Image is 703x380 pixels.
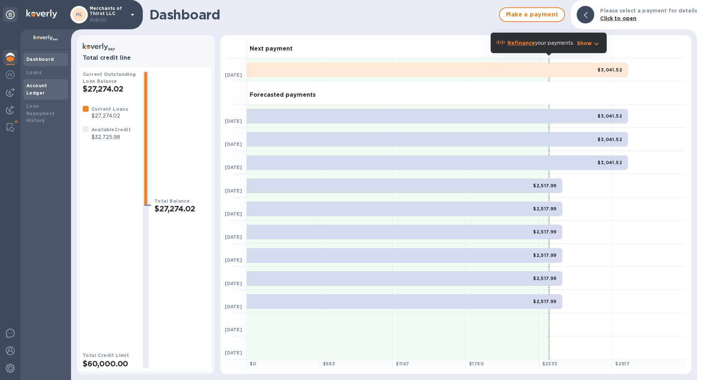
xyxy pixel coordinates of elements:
b: [DATE] [225,141,242,147]
b: $ 0 [250,361,256,366]
b: [DATE] [225,257,242,263]
h2: $60,000.00 [83,359,137,368]
b: [DATE] [225,234,242,240]
b: Current Outstanding Loan Balance [83,71,136,84]
button: Show [577,40,601,47]
b: [DATE] [225,72,242,78]
b: Current Loans [92,106,128,112]
b: $3,041.52 [598,67,622,73]
h3: Total credit line [83,55,209,62]
h3: Forecasted payments [250,92,316,99]
div: Unpin categories [3,7,18,22]
b: [DATE] [225,304,242,309]
b: Click to open [600,15,636,21]
b: Loan Repayment History [26,103,55,123]
b: Total Balance [155,198,190,204]
b: Refinance [507,40,535,46]
p: Admin [90,16,126,24]
h1: Dashboard [149,7,495,22]
b: $ 1167 [396,361,409,366]
b: Dashboard [26,56,54,62]
b: $3,041.52 [598,137,622,142]
span: Make a payment [506,10,558,19]
img: Logo [26,10,57,18]
h3: Next payment [250,45,293,52]
b: $3,041.52 [598,113,622,119]
b: $ 2917 [615,361,629,366]
b: $2,517.99 [533,276,557,281]
p: your payments. [507,39,574,47]
b: [DATE] [225,350,242,355]
b: [DATE] [225,188,242,193]
b: $2,517.99 [533,229,557,235]
h2: $27,274.02 [155,204,209,213]
b: Loans [26,70,42,75]
b: $2,517.99 [533,299,557,304]
p: Show [577,40,592,47]
b: Total Credit Limit [83,353,129,358]
b: Available Credit [92,127,131,132]
b: Account Ledger [26,83,47,96]
h2: $27,274.02 [83,84,137,93]
b: $2,517.99 [533,183,557,188]
b: Please select a payment for details [600,8,697,14]
button: Make a payment [499,7,565,22]
b: [DATE] [225,327,242,332]
img: Foreign exchange [6,70,15,79]
p: $32,725.98 [92,133,131,141]
b: [DATE] [225,165,242,170]
p: Merchants of Thirst LLC [90,6,126,24]
b: [DATE] [225,211,242,217]
b: $2,517.99 [533,252,557,258]
b: $ 2333 [542,361,558,366]
b: $2,517.99 [533,206,557,211]
b: ML [76,12,83,17]
b: $ 1750 [469,361,484,366]
b: $ 583 [323,361,335,366]
b: [DATE] [225,118,242,124]
b: $3,041.52 [598,160,622,165]
b: [DATE] [225,281,242,286]
p: $27,274.02 [92,112,128,120]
